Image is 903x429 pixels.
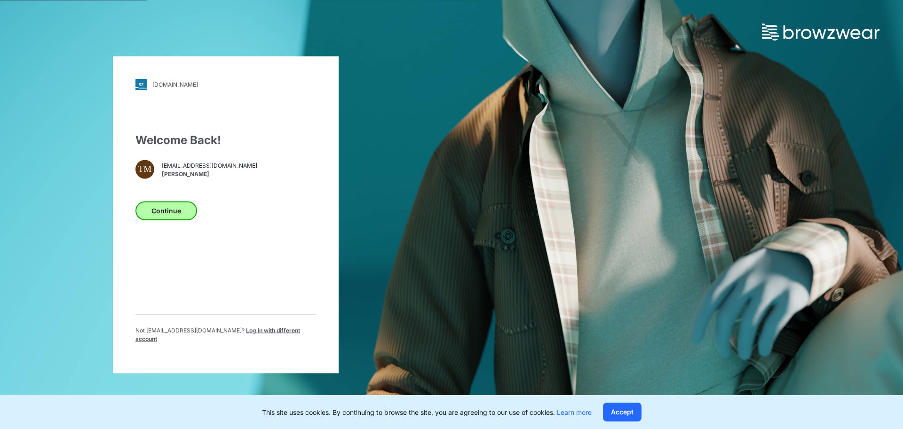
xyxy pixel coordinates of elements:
[135,79,147,90] img: svg+xml;base64,PHN2ZyB3aWR0aD0iMjgiIGhlaWdodD0iMjgiIHZpZXdCb3g9IjAgMCAyOCAyOCIgZmlsbD0ibm9uZSIgeG...
[135,79,316,90] a: [DOMAIN_NAME]
[135,160,154,178] div: TM
[603,403,642,421] button: Accept
[162,162,257,170] span: [EMAIL_ADDRESS][DOMAIN_NAME]
[135,326,316,343] p: Not [EMAIL_ADDRESS][DOMAIN_NAME] ?
[557,408,592,416] a: Learn more
[135,201,197,220] button: Continue
[162,170,257,178] span: [PERSON_NAME]
[135,131,316,148] div: Welcome Back!
[262,407,592,417] p: This site uses cookies. By continuing to browse the site, you are agreeing to our use of cookies.
[152,81,198,88] div: [DOMAIN_NAME]
[762,24,879,40] img: browzwear-logo.73288ffb.svg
